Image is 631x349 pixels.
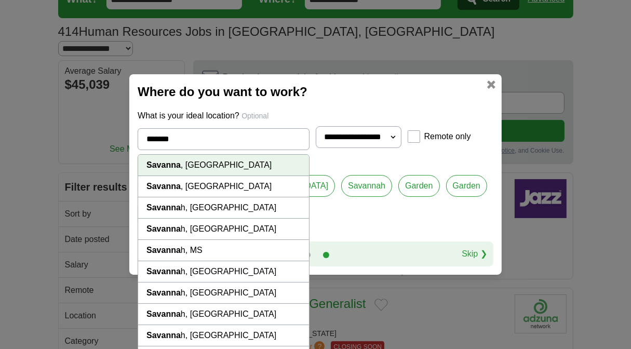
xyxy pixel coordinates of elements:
[146,288,181,297] strong: Savanna
[146,224,181,233] strong: Savanna
[138,176,308,197] li: , [GEOGRAPHIC_DATA]
[146,160,181,169] strong: Savanna
[138,197,308,219] li: h, [GEOGRAPHIC_DATA]
[146,310,181,318] strong: Savanna
[138,261,308,283] li: h, [GEOGRAPHIC_DATA]
[146,182,181,191] strong: Savanna
[462,248,487,260] a: Skip ❯
[446,175,487,197] a: Garden
[138,240,308,261] li: h, MS
[146,203,181,212] strong: Savanna
[146,267,181,276] strong: Savanna
[138,155,308,176] li: , [GEOGRAPHIC_DATA]
[424,130,471,143] label: Remote only
[138,219,308,240] li: h, [GEOGRAPHIC_DATA]
[138,110,493,122] p: What is your ideal location?
[138,83,493,101] h2: Where do you want to work?
[138,158,493,171] p: Would you prefer another location?
[138,325,308,346] li: h, [GEOGRAPHIC_DATA]
[146,246,181,254] strong: Savanna
[398,175,439,197] a: Garden
[341,175,392,197] a: Savannah
[146,331,181,340] strong: Savanna
[138,283,308,304] li: h, [GEOGRAPHIC_DATA]
[138,304,308,325] li: h, [GEOGRAPHIC_DATA]
[241,112,268,120] span: Optional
